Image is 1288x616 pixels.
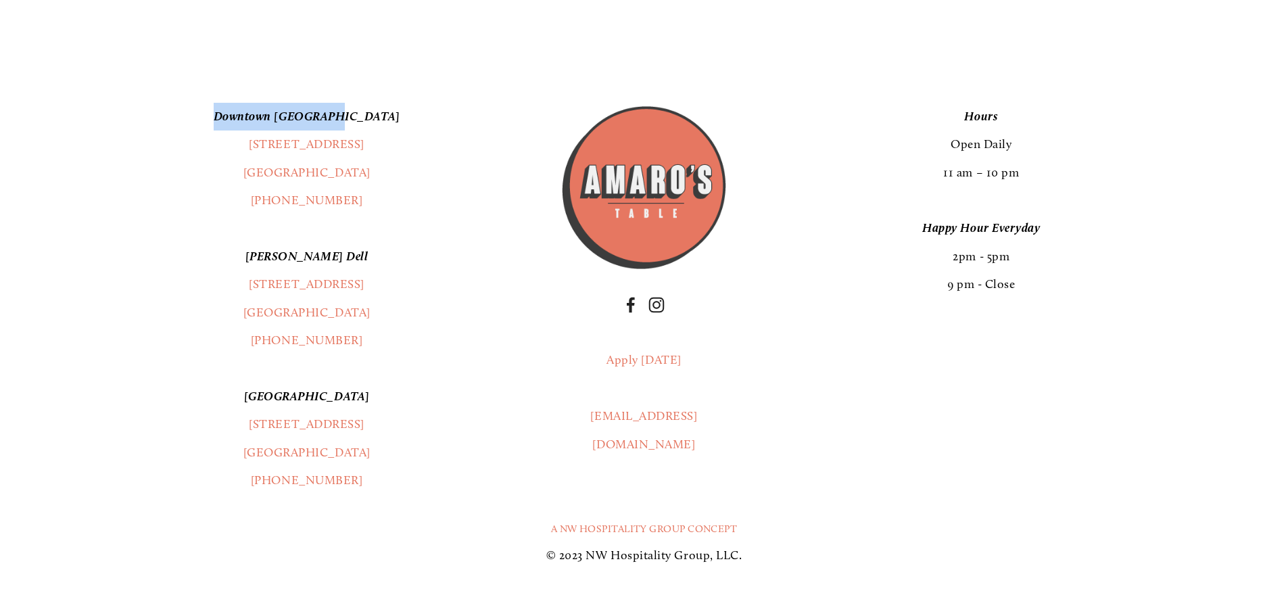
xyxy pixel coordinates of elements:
[244,389,370,404] em: [GEOGRAPHIC_DATA]
[77,542,1210,569] p: © 2023 NW Hospitality Group, LLC.
[623,297,639,313] a: Facebook
[922,220,1040,235] em: Happy Hour Everyday
[243,305,371,320] a: [GEOGRAPHIC_DATA]
[559,103,729,273] img: Amaros_Logo.png
[964,109,998,124] em: Hours
[752,103,1211,187] p: Open Daily 11 am – 10 pm
[606,352,681,367] a: Apply [DATE]
[214,109,400,124] em: Downtown [GEOGRAPHIC_DATA]
[245,249,368,264] em: [PERSON_NAME] Dell
[243,165,371,180] a: [GEOGRAPHIC_DATA]
[249,137,364,151] a: [STREET_ADDRESS]
[752,214,1211,298] p: 2pm - 5pm 9 pm - Close
[251,473,363,488] a: [PHONE_NUMBER]
[648,297,665,313] a: Instagram
[251,333,363,348] a: [PHONE_NUMBER]
[251,193,363,208] a: [PHONE_NUMBER]
[243,417,371,459] a: [STREET_ADDRESS][GEOGRAPHIC_DATA]
[590,408,697,451] a: [EMAIL_ADDRESS][DOMAIN_NAME]
[551,523,738,535] a: A NW Hospitality Group Concept
[249,277,364,291] a: [STREET_ADDRESS]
